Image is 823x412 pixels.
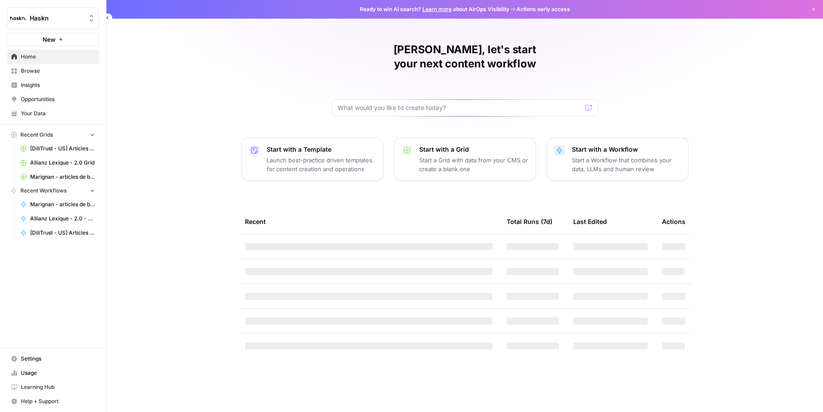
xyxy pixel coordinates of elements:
[7,50,99,64] a: Home
[7,7,99,29] button: Workspace: Haskn
[7,366,99,380] a: Usage
[16,212,99,226] a: Allianz Lexique - 2.0 - Emprunteur - août 2025
[30,14,83,23] span: Haskn
[7,184,99,197] button: Recent Workflows
[419,156,528,173] p: Start a Grid with data from your CMS or create a blank one
[394,137,536,181] button: Start with a GridStart a Grid with data from your CMS or create a blank one
[338,103,582,112] input: What would you like to create today?
[267,145,376,154] p: Start with a Template
[21,383,95,391] span: Learning Hub
[30,145,95,153] span: [DiliTrust - US] Articles de blog 700-1000 mots Grid
[30,229,95,237] span: [DiliTrust - US] Articles de blog 700-1000 mots
[21,355,95,363] span: Settings
[422,6,452,12] a: Learn more
[21,397,95,405] span: Help + Support
[7,78,99,92] a: Insights
[332,43,598,71] h1: [PERSON_NAME], let's start your next content workflow
[547,137,689,181] button: Start with a WorkflowStart a Workflow that combines your data, LLMs and human review
[241,137,383,181] button: Start with a TemplateLaunch best-practice driven templates for content creation and operations
[30,159,95,167] span: Allianz Lexique - 2.0 Grid
[573,209,607,234] div: Last Edited
[7,380,99,394] a: Learning Hub
[7,33,99,46] button: New
[7,394,99,408] button: Help + Support
[10,10,26,26] img: Haskn Logo
[7,352,99,366] a: Settings
[360,5,509,13] span: Ready to win AI search? about AirOps Visibility
[7,128,99,141] button: Recent Grids
[21,110,95,118] span: Your Data
[662,209,685,234] div: Actions
[16,226,99,240] a: [DiliTrust - US] Articles de blog 700-1000 mots
[21,95,95,103] span: Opportunities
[43,35,55,44] span: New
[16,170,99,184] a: Marignan - articles de blog Grid
[30,200,95,208] span: Marignan - articles de blog
[419,145,528,154] p: Start with a Grid
[30,215,95,223] span: Allianz Lexique - 2.0 - Emprunteur - août 2025
[21,53,95,61] span: Home
[20,187,67,195] span: Recent Workflows
[16,156,99,170] a: Allianz Lexique - 2.0 Grid
[516,5,570,13] span: Actions early access
[30,173,95,181] span: Marignan - articles de blog Grid
[21,369,95,377] span: Usage
[7,106,99,121] a: Your Data
[507,209,552,234] div: Total Runs (7d)
[572,156,681,173] p: Start a Workflow that combines your data, LLMs and human review
[267,156,376,173] p: Launch best-practice driven templates for content creation and operations
[21,81,95,89] span: Insights
[572,145,681,154] p: Start with a Workflow
[20,131,53,139] span: Recent Grids
[21,67,95,75] span: Browse
[245,209,492,234] div: Recent
[7,64,99,78] a: Browse
[16,141,99,156] a: [DiliTrust - US] Articles de blog 700-1000 mots Grid
[16,197,99,212] a: Marignan - articles de blog
[7,92,99,106] a: Opportunities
